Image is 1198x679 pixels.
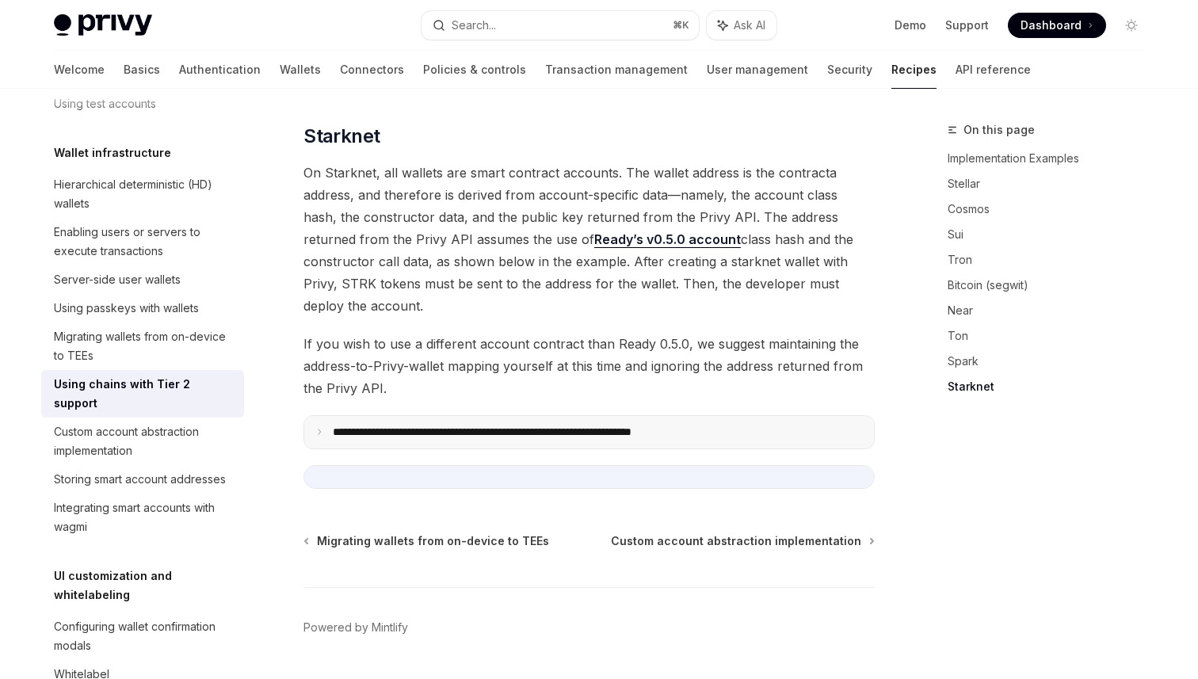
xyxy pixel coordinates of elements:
span: ⌘ K [673,19,689,32]
a: Policies & controls [423,51,526,89]
a: Recipes [891,51,937,89]
a: Server-side user wallets [41,265,244,294]
a: API reference [956,51,1031,89]
div: Using passkeys with wallets [54,299,199,318]
a: Basics [124,51,160,89]
span: On this page [963,120,1035,139]
a: Tron [948,247,1157,273]
span: Starknet [303,124,380,149]
a: Spark [948,349,1157,374]
a: Welcome [54,51,105,89]
button: Search...⌘K [422,11,699,40]
a: Using chains with Tier 2 support [41,370,244,418]
a: Using passkeys with wallets [41,294,244,322]
a: Migrating wallets from on-device to TEEs [41,322,244,370]
a: Sui [948,222,1157,247]
a: Near [948,298,1157,323]
div: Integrating smart accounts with wagmi [54,498,235,536]
span: Custom account abstraction implementation [611,533,861,549]
h5: Wallet infrastructure [54,143,171,162]
div: Configuring wallet confirmation modals [54,617,235,655]
a: Stellar [948,171,1157,196]
a: Ready’s v0.5.0 account [594,231,741,248]
a: Custom account abstraction implementation [611,533,873,549]
a: Starknet [948,374,1157,399]
span: Ask AI [734,17,765,33]
div: Search... [452,16,496,35]
a: Transaction management [545,51,688,89]
a: Security [827,51,872,89]
a: Configuring wallet confirmation modals [41,612,244,660]
a: Support [945,17,989,33]
a: Connectors [340,51,404,89]
a: Ton [948,323,1157,349]
div: Using chains with Tier 2 support [54,375,235,413]
a: Wallets [280,51,321,89]
a: Integrating smart accounts with wagmi [41,494,244,541]
a: Cosmos [948,196,1157,222]
span: Migrating wallets from on-device to TEEs [317,533,549,549]
a: Powered by Mintlify [303,620,408,635]
div: Custom account abstraction implementation [54,422,235,460]
a: Hierarchical deterministic (HD) wallets [41,170,244,218]
a: Enabling users or servers to execute transactions [41,218,244,265]
a: Demo [895,17,926,33]
a: Dashboard [1008,13,1106,38]
div: Storing smart account addresses [54,470,226,489]
button: Ask AI [707,11,776,40]
div: Migrating wallets from on-device to TEEs [54,327,235,365]
h5: UI customization and whitelabeling [54,566,244,605]
a: Migrating wallets from on-device to TEEs [305,533,549,549]
span: If you wish to use a different account contract than Ready 0.5.0, we suggest maintaining the addr... [303,333,875,399]
img: light logo [54,14,152,36]
a: Implementation Examples [948,146,1157,171]
button: Toggle dark mode [1119,13,1144,38]
div: Enabling users or servers to execute transactions [54,223,235,261]
a: Bitcoin (segwit) [948,273,1157,298]
a: Authentication [179,51,261,89]
div: Server-side user wallets [54,270,181,289]
span: Dashboard [1021,17,1082,33]
a: Storing smart account addresses [41,465,244,494]
span: On Starknet, all wallets are smart contract accounts. The wallet address is the contracta address... [303,162,875,317]
a: Custom account abstraction implementation [41,418,244,465]
a: User management [707,51,808,89]
div: Hierarchical deterministic (HD) wallets [54,175,235,213]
